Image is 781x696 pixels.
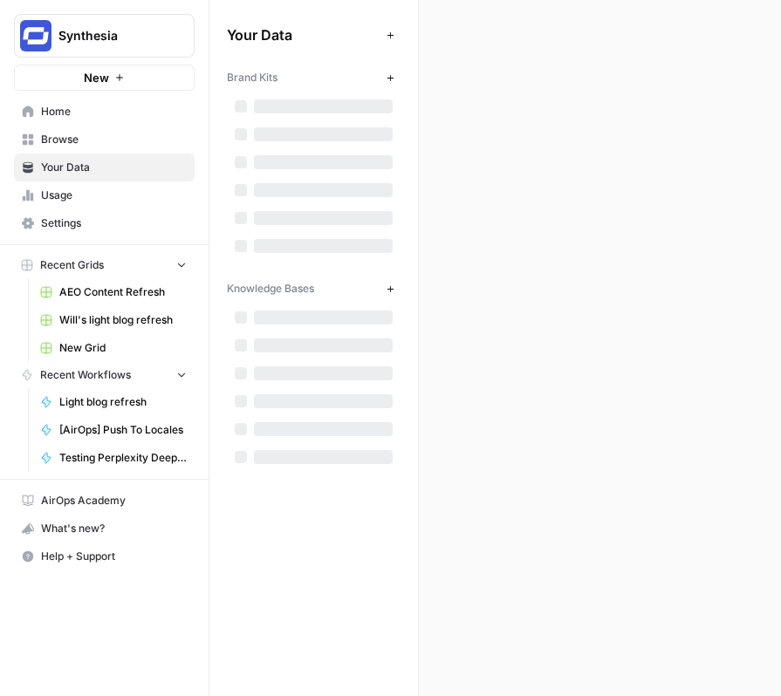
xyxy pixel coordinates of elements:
[58,27,164,44] span: Synthesia
[41,132,187,147] span: Browse
[14,14,195,58] button: Workspace: Synthesia
[41,215,187,231] span: Settings
[14,181,195,209] a: Usage
[32,306,195,334] a: Will's light blog refresh
[59,394,187,410] span: Light blog refresh
[41,104,187,119] span: Home
[41,549,187,564] span: Help + Support
[227,24,380,45] span: Your Data
[14,362,195,388] button: Recent Workflows
[32,388,195,416] a: Light blog refresh
[14,209,195,237] a: Settings
[14,252,195,278] button: Recent Grids
[32,416,195,444] a: [AirOps] Push To Locales
[59,422,187,438] span: [AirOps] Push To Locales
[41,188,187,203] span: Usage
[41,493,187,508] span: AirOps Academy
[32,278,195,306] a: AEO Content Refresh
[40,367,131,383] span: Recent Workflows
[41,160,187,175] span: Your Data
[84,69,109,86] span: New
[227,70,277,85] span: Brand Kits
[14,515,195,542] button: What's new?
[15,515,194,542] div: What's new?
[59,312,187,328] span: Will's light blog refresh
[14,98,195,126] a: Home
[14,126,195,154] a: Browse
[40,257,104,273] span: Recent Grids
[227,281,314,297] span: Knowledge Bases
[32,334,195,362] a: New Grid
[20,20,51,51] img: Synthesia Logo
[59,450,187,466] span: Testing Perplexity Deep Research
[14,542,195,570] button: Help + Support
[14,65,195,91] button: New
[59,340,187,356] span: New Grid
[59,284,187,300] span: AEO Content Refresh
[14,154,195,181] a: Your Data
[32,444,195,472] a: Testing Perplexity Deep Research
[14,487,195,515] a: AirOps Academy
